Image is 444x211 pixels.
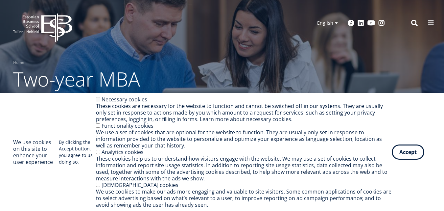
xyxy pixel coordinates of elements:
a: Linkedin [358,20,364,26]
label: Analytics cookies [102,148,144,156]
a: Instagram [378,20,385,26]
a: Facebook [348,20,354,26]
h2: We use cookies on this site to enhance your user experience [13,139,59,165]
div: These cookies help us to understand how visitors engage with the website. We may use a set of coo... [96,155,392,182]
label: Functionality cookies [102,122,153,129]
div: These cookies are necessary for the website to function and cannot be switched off in our systems... [96,103,392,122]
span: Two-year MBA [13,66,140,92]
div: We use cookies to make our ads more engaging and valuable to site visitors. Some common applicati... [96,188,392,208]
label: [DEMOGRAPHIC_DATA] cookies [102,181,178,189]
label: Necessary cookies [102,96,147,103]
a: Youtube [367,20,375,26]
button: Accept [392,145,424,160]
p: By clicking the Accept button, you agree to us doing so. [59,139,96,165]
div: We use a set of cookies that are optional for the website to function. They are usually only set ... [96,129,392,149]
a: Home [13,59,24,66]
